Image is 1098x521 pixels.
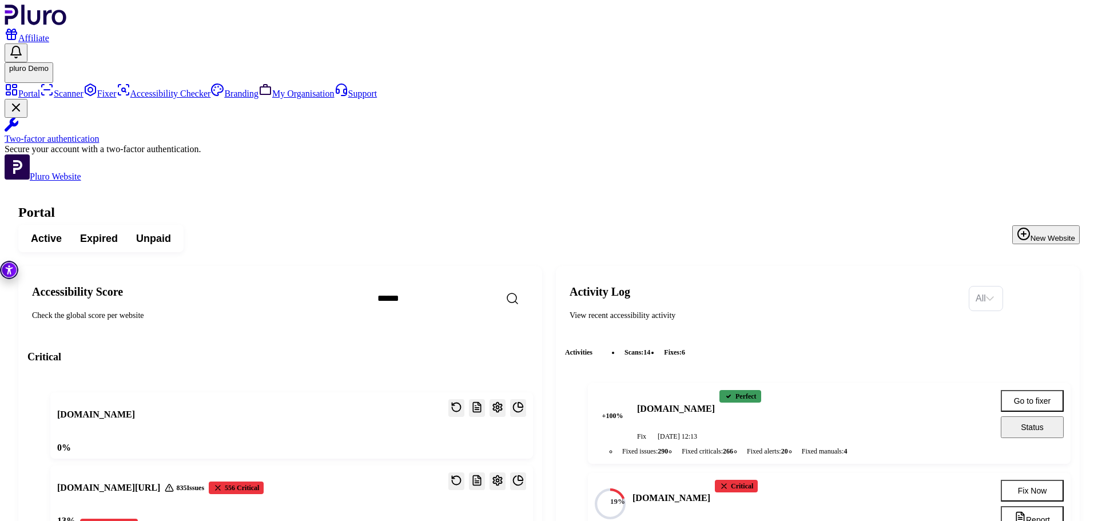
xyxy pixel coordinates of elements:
[117,89,211,98] a: Accessibility Checker
[490,399,506,416] button: Open settings
[5,134,1093,144] div: Two-factor authentication
[5,83,1093,182] aside: Sidebar menu
[27,350,533,364] h3: Critical
[618,446,673,457] li: Fixed issues :
[715,480,758,492] div: Critical
[658,447,668,455] span: 290
[71,228,127,249] button: Expired
[677,446,738,457] li: Fixed criticals :
[1001,416,1064,438] button: Status
[781,447,788,455] span: 20
[32,310,359,321] div: Check the global score per website
[5,89,40,98] a: Portal
[5,17,67,27] a: Logo
[5,99,27,118] button: Close Two-factor authentication notification
[368,287,565,311] input: Search
[448,399,464,416] button: Reset the cache
[127,228,180,249] button: Unpaid
[258,89,335,98] a: My Organisation
[165,483,204,492] div: 835 Issues
[742,446,793,457] li: Fixed alerts :
[448,472,464,490] button: Reset the cache
[797,446,852,457] li: Fixed manuals :
[136,232,171,245] span: Unpaid
[510,399,526,416] button: Open website overview
[32,285,359,299] h2: Accessibility Score
[31,232,62,245] span: Active
[659,347,690,358] li: fixes :
[597,400,628,431] span: + 100 %
[83,89,117,98] a: Fixer
[490,472,506,490] button: Open settings
[5,33,49,43] a: Affiliate
[643,348,650,356] span: 14
[209,482,264,494] div: 556 Critical
[57,442,71,454] div: 0 %
[510,472,526,490] button: Open website overview
[682,348,685,356] span: 6
[57,482,160,494] h3: [DOMAIN_NAME][URL]
[18,205,1080,220] h1: Portal
[632,492,710,504] h4: [DOMAIN_NAME]
[22,228,71,249] button: Active
[210,89,258,98] a: Branding
[5,62,53,83] button: pluro Demopluro Demo
[610,497,625,506] text: 19%
[719,390,761,403] div: Perfect
[637,432,982,441] div: Fix [DATE] 12:13
[723,447,733,455] span: 266
[637,403,715,415] h4: [DOMAIN_NAME]
[9,64,49,73] span: pluro Demo
[844,447,847,455] span: 4
[1001,480,1064,502] button: Fix Now
[5,172,81,181] a: Open Pluro Website
[565,340,1071,365] div: Activities
[335,89,377,98] a: Support
[620,347,655,358] li: scans :
[5,43,27,62] button: Open notifications, you have 0 new notifications
[570,285,960,299] h2: Activity Log
[40,89,83,98] a: Scanner
[1012,225,1080,244] button: New Website
[570,310,960,321] div: View recent accessibility activity
[1001,390,1064,412] button: Go to fixer
[969,286,1003,311] div: Set sorting
[5,144,1093,154] div: Secure your account with a two-factor authentication.
[469,472,485,490] button: Reports
[57,408,135,421] h3: [DOMAIN_NAME]
[80,232,118,245] span: Expired
[5,118,1093,144] a: Two-factor authentication
[469,399,485,416] button: Reports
